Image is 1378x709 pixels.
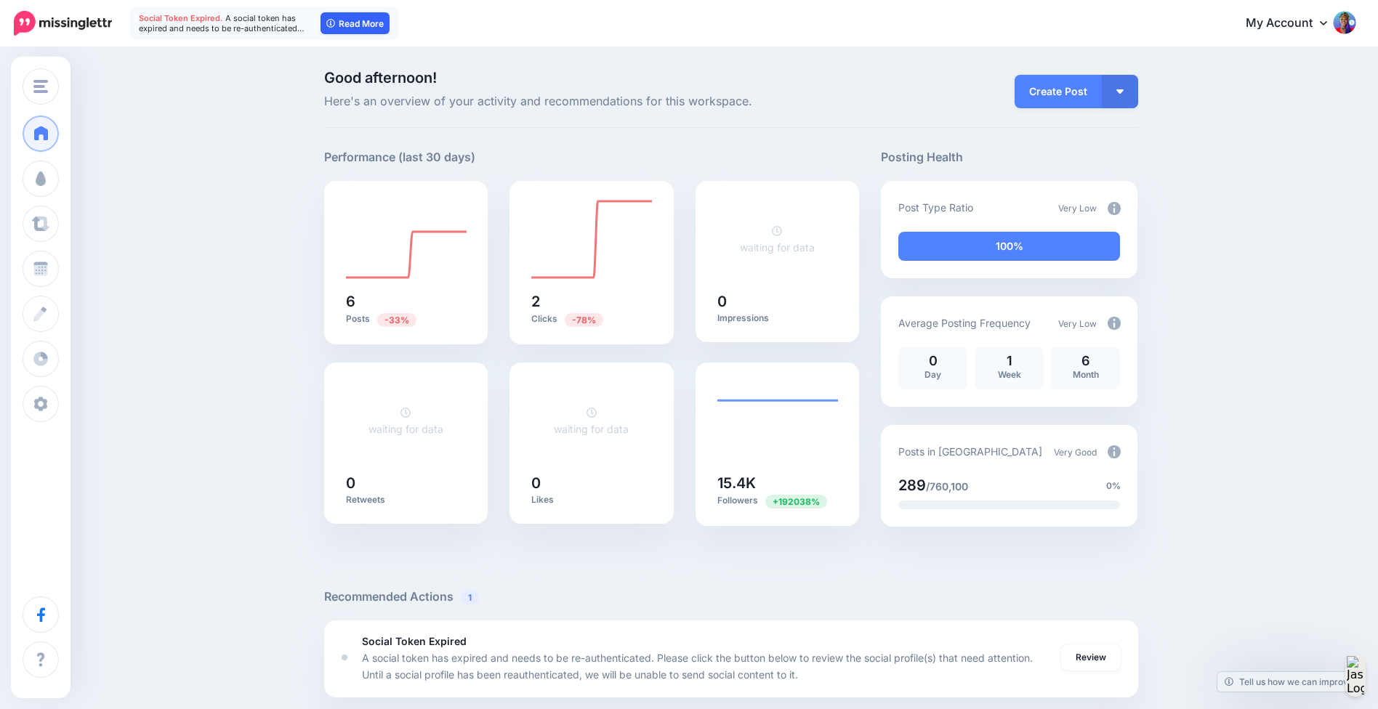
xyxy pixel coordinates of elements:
[324,148,475,166] h5: Performance (last 30 days)
[926,480,968,493] span: /760,100
[461,591,479,604] span: 1
[1116,89,1124,94] img: arrow-down-white.png
[324,588,1138,606] h5: Recommended Actions
[14,11,112,36] img: Missinglettr
[139,13,223,23] span: Social Token Expired.
[531,294,652,309] h5: 2
[898,477,926,494] span: 289
[531,476,652,490] h5: 0
[324,92,860,111] span: Here's an overview of your activity and recommendations for this workspace.
[982,354,1036,368] p: 1
[998,369,1021,380] span: Week
[346,476,467,490] h5: 0
[717,494,838,508] p: Followers
[531,494,652,506] p: Likes
[368,406,443,435] a: waiting for data
[1108,202,1121,215] img: info-circle-grey.png
[898,443,1042,460] p: Posts in [GEOGRAPHIC_DATA]
[1108,445,1121,458] img: info-circle-grey.png
[346,312,467,326] p: Posts
[1058,318,1097,329] span: Very Low
[346,494,467,506] p: Retweets
[898,199,973,216] p: Post Type Ratio
[324,69,437,86] span: Good afternoon!
[362,649,1047,683] p: A social token has expired and needs to be re-authenticated. Please click the button below to rev...
[321,12,390,34] a: Read More
[1106,479,1121,493] span: 0%
[362,635,467,647] b: Social Token Expired
[740,224,815,254] a: waiting for data
[531,312,652,326] p: Clicks
[342,655,347,660] div: <div class='status-dot small red margin-right'></div>Error
[554,406,629,435] a: waiting for data
[1015,75,1102,108] a: Create Post
[881,148,1137,166] h5: Posting Health
[33,80,48,93] img: menu.png
[717,476,838,490] h5: 15.4K
[1058,354,1113,368] p: 6
[565,313,603,327] span: Previous period: 9
[765,495,827,509] span: Previous period: 8
[717,294,838,309] h5: 0
[1061,644,1121,670] a: Review
[717,312,838,324] p: Impressions
[346,294,467,309] h5: 6
[377,313,416,327] span: Previous period: 9
[1054,447,1097,458] span: Very Good
[898,232,1120,261] div: 100% of your posts in the last 30 days have been from Drip Campaigns
[924,369,941,380] span: Day
[1217,672,1361,692] a: Tell us how we can improve
[139,13,305,33] span: A social token has expired and needs to be re-authenticated…
[906,354,960,368] p: 0
[898,315,1031,331] p: Average Posting Frequency
[1073,369,1099,380] span: Month
[1058,203,1097,214] span: Very Low
[1108,317,1121,330] img: info-circle-grey.png
[1231,6,1356,41] a: My Account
